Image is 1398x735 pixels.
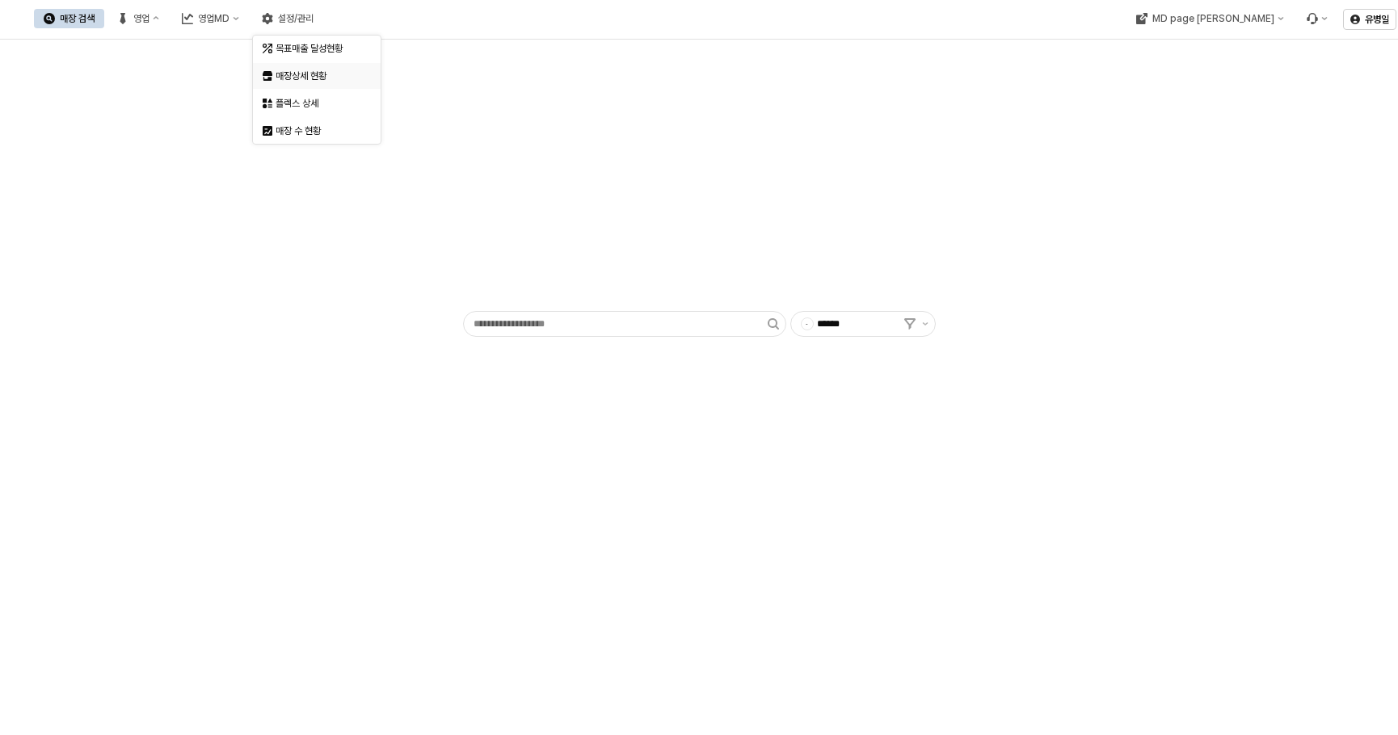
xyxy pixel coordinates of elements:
button: MD page [PERSON_NAME] [1126,9,1293,28]
div: MD page [PERSON_NAME] [1152,13,1274,24]
button: 매장 검색 [34,9,104,28]
div: 매장 수 현황 [276,124,361,137]
button: 제안 사항 표시 [916,312,935,336]
div: MD page 이동 [1126,9,1293,28]
div: 플렉스 상세 [276,97,361,110]
div: 매장상세 현황 [276,69,361,82]
div: 설정/관리 [278,13,314,24]
button: 영업 [107,9,169,28]
div: 영업 [133,13,149,24]
div: 영업MD [198,13,229,24]
button: 영업MD [172,9,249,28]
button: 설정/관리 [252,9,323,28]
div: Select an option [253,35,381,145]
div: 목표매출 달성현황 [276,42,361,55]
div: 매장 검색 [60,13,95,24]
span: - [802,318,813,330]
p: 유병일 [1365,13,1389,26]
div: Menu item 6 [1296,9,1337,28]
button: 유병일 [1343,9,1396,30]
